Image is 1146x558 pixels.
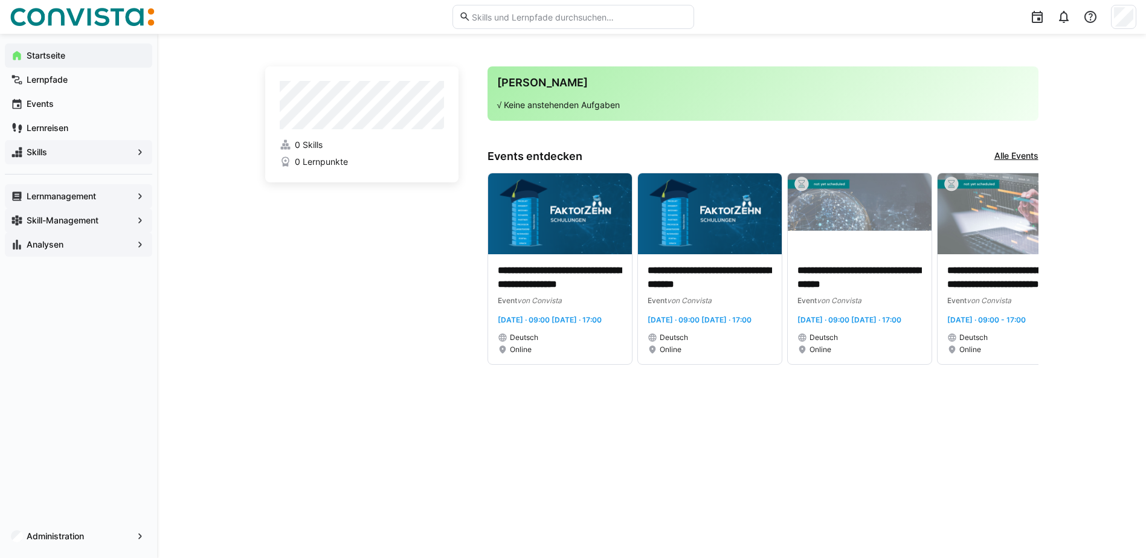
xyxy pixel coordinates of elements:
span: Online [810,345,831,354]
input: Skills und Lernpfade durchsuchen… [471,11,687,22]
h3: Events entdecken [488,150,582,163]
span: Event [498,296,517,305]
span: von Convista [967,296,1011,305]
a: Alle Events [994,150,1038,163]
p: √ Keine anstehenden Aufgaben [497,99,1029,111]
span: Online [510,345,532,354]
span: Deutsch [810,333,838,342]
span: Event [797,296,817,305]
img: image [488,173,632,254]
span: [DATE] · 09:00 - 17:00 [947,315,1026,324]
span: von Convista [667,296,712,305]
span: [DATE] · 09:00 [DATE] · 17:00 [797,315,901,324]
span: 0 Lernpunkte [295,156,348,168]
span: [DATE] · 09:00 [DATE] · 17:00 [648,315,752,324]
span: von Convista [517,296,562,305]
span: von Convista [817,296,861,305]
span: 0 Skills [295,139,323,151]
span: Online [959,345,981,354]
h3: [PERSON_NAME] [497,76,1029,89]
span: [DATE] · 09:00 [DATE] · 17:00 [498,315,602,324]
img: image [638,173,782,254]
img: image [788,173,932,254]
span: Deutsch [959,333,988,342]
span: Event [947,296,967,305]
img: image [938,173,1081,254]
span: Deutsch [510,333,538,342]
span: Online [660,345,681,354]
span: Event [648,296,667,305]
span: Deutsch [660,333,688,342]
a: 0 Skills [280,139,444,151]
